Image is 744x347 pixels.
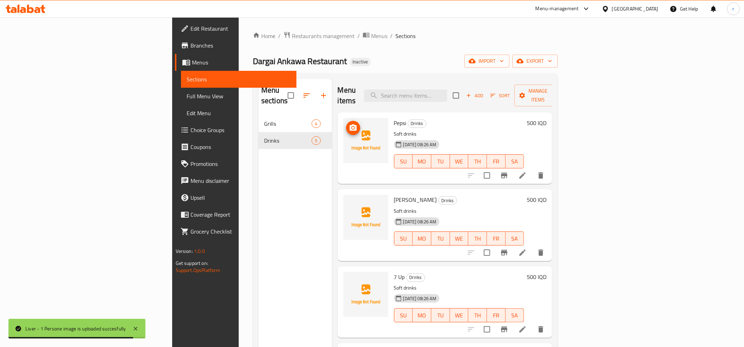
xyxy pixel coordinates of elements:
span: Full Menu View [187,92,291,100]
span: FR [490,234,503,244]
button: SA [506,231,524,246]
a: Coupons [175,138,296,155]
span: SU [397,156,410,167]
span: Upsell [190,193,291,202]
button: WE [450,308,469,322]
span: Add [465,92,484,100]
span: Menus [192,58,291,67]
span: Sections [187,75,291,83]
span: Add item [463,90,486,101]
p: Soft drinks [394,130,524,138]
button: TU [431,154,450,168]
button: Branch-specific-item [496,167,513,184]
span: Select to update [480,322,494,337]
span: 7 Up [394,272,405,282]
a: Upsell [175,189,296,206]
span: MO [415,310,429,321]
span: Select to update [480,245,494,260]
button: delete [532,321,549,338]
span: export [518,57,552,66]
span: SU [397,310,410,321]
span: Grocery Checklist [190,227,291,236]
button: MO [413,308,431,322]
div: Drinks [408,119,426,128]
p: Soft drinks [394,284,524,292]
span: TH [471,234,484,244]
span: SU [397,234,410,244]
div: Grills [264,119,312,128]
span: [DATE] 08:26 AM [400,218,439,225]
button: SA [506,308,524,322]
a: Menu disclaimer [175,172,296,189]
p: Soft drinks [394,207,524,216]
button: FR [487,154,506,168]
span: Choice Groups [190,126,291,134]
button: TH [468,154,487,168]
a: Branches [175,37,296,54]
a: Sections [181,71,296,88]
div: Drinks [406,273,425,282]
span: TH [471,156,484,167]
h2: Menu items [338,85,356,106]
button: WE [450,154,469,168]
span: WE [453,234,466,244]
span: TH [471,310,484,321]
a: Edit menu item [518,325,527,334]
span: Select to update [480,168,494,183]
span: SA [508,234,521,244]
button: TH [468,231,487,246]
span: Menu disclaimer [190,176,291,185]
button: Add [463,90,486,101]
span: Manage items [520,87,556,104]
span: Drinks [408,119,426,128]
button: SU [394,308,413,322]
li: / [390,32,393,40]
span: Coupons [190,143,291,151]
span: [DATE] 08:26 AM [400,141,439,148]
span: FR [490,156,503,167]
div: Drinks [438,196,457,205]
span: Edit Menu [187,109,291,117]
span: TU [434,156,447,167]
span: Promotions [190,160,291,168]
li: / [357,32,360,40]
button: delete [532,167,549,184]
button: export [512,55,558,68]
a: Support.OpsPlatform [176,266,220,275]
span: SA [508,156,521,167]
button: TU [431,231,450,246]
a: Menus [175,54,296,71]
span: Drinks [264,136,312,145]
a: Coverage Report [175,206,296,223]
span: MO [415,156,429,167]
a: Restaurants management [283,31,355,41]
span: Sort items [486,90,514,101]
button: FR [487,308,506,322]
button: Sort [489,90,512,101]
span: Menus [371,32,387,40]
span: Select all sections [283,88,298,103]
button: SU [394,154,413,168]
span: Drinks [439,197,457,205]
h6: 500 IQD [527,118,546,128]
span: 5 [312,137,320,144]
button: Manage items [514,85,562,106]
span: WE [453,310,466,321]
div: Inactive [350,58,371,66]
div: Grills4 [258,115,332,132]
img: Pepsi [343,118,388,163]
button: SU [394,231,413,246]
div: Drinks5 [258,132,332,149]
h6: 500 IQD [527,272,546,282]
button: MO [413,231,431,246]
span: MO [415,234,429,244]
h6: 500 IQD [527,195,546,205]
span: Inactive [350,59,371,65]
span: [DATE] 08:26 AM [400,295,439,302]
a: Full Menu View [181,88,296,105]
button: TU [431,308,450,322]
a: Edit Restaurant [175,20,296,37]
span: TU [434,310,447,321]
button: SA [506,154,524,168]
a: Choice Groups [175,122,296,138]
